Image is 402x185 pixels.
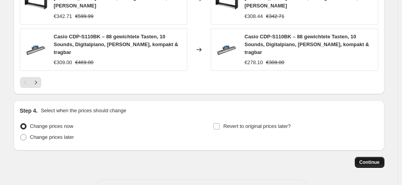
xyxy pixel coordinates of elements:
[266,59,285,66] strike: €309.00
[245,59,263,66] div: €278.10
[223,123,291,129] span: Revert to original prices later?
[266,13,285,20] strike: €342.71
[30,77,41,88] button: Next
[30,123,73,129] span: Change prices now
[20,107,38,115] h2: Step 4.
[54,59,72,66] div: €309.00
[20,77,41,88] nav: Pagination
[41,107,126,115] p: Select when the prices should change
[54,34,178,55] span: Casio CDP-S110BK – 88 gewichtete Tasten, 10 Sounds, Digitalpiano, [PERSON_NAME], kompakt & tragbar
[30,134,74,140] span: Change prices later
[245,13,263,20] div: €308.44
[75,13,94,20] strike: €599.99
[54,13,72,20] div: €342.71
[355,157,384,168] button: Continue
[245,34,369,55] span: Casio CDP-S110BK – 88 gewichtete Tasten, 10 Sounds, Digitalpiano, [PERSON_NAME], kompakt & tragbar
[359,159,380,165] span: Continue
[24,38,48,61] img: 71n3iBGYFdL_80x.jpg
[75,59,94,66] strike: €469.00
[215,38,238,61] img: 71n3iBGYFdL_80x.jpg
